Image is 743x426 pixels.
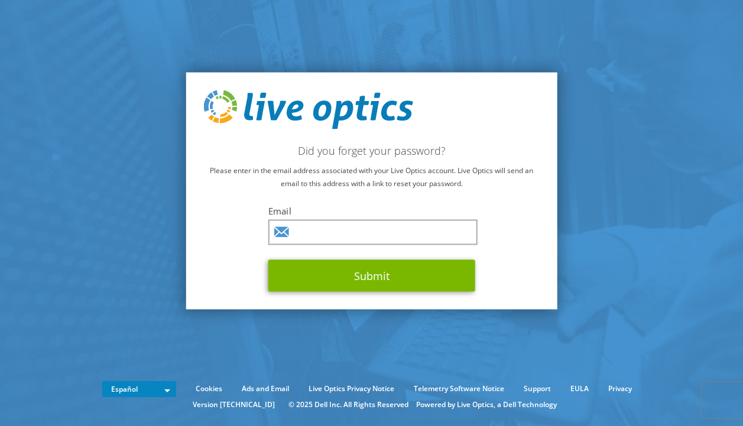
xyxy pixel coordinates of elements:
[233,382,298,395] a: Ads and Email
[283,398,414,411] li: © 2025 Dell Inc. All Rights Reserved
[203,164,540,190] p: Please enter in the email address associated with your Live Optics account. Live Optics will send...
[268,204,475,216] label: Email
[515,382,560,395] a: Support
[268,259,475,291] button: Submit
[187,398,281,411] li: Version [TECHNICAL_ID]
[599,382,641,395] a: Privacy
[187,382,231,395] a: Cookies
[300,382,403,395] a: Live Optics Privacy Notice
[416,398,557,411] li: Powered by Live Optics, a Dell Technology
[405,382,513,395] a: Telemetry Software Notice
[562,382,598,395] a: EULA
[203,90,413,129] img: live_optics_svg.svg
[203,144,540,157] h2: Did you forget your password?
